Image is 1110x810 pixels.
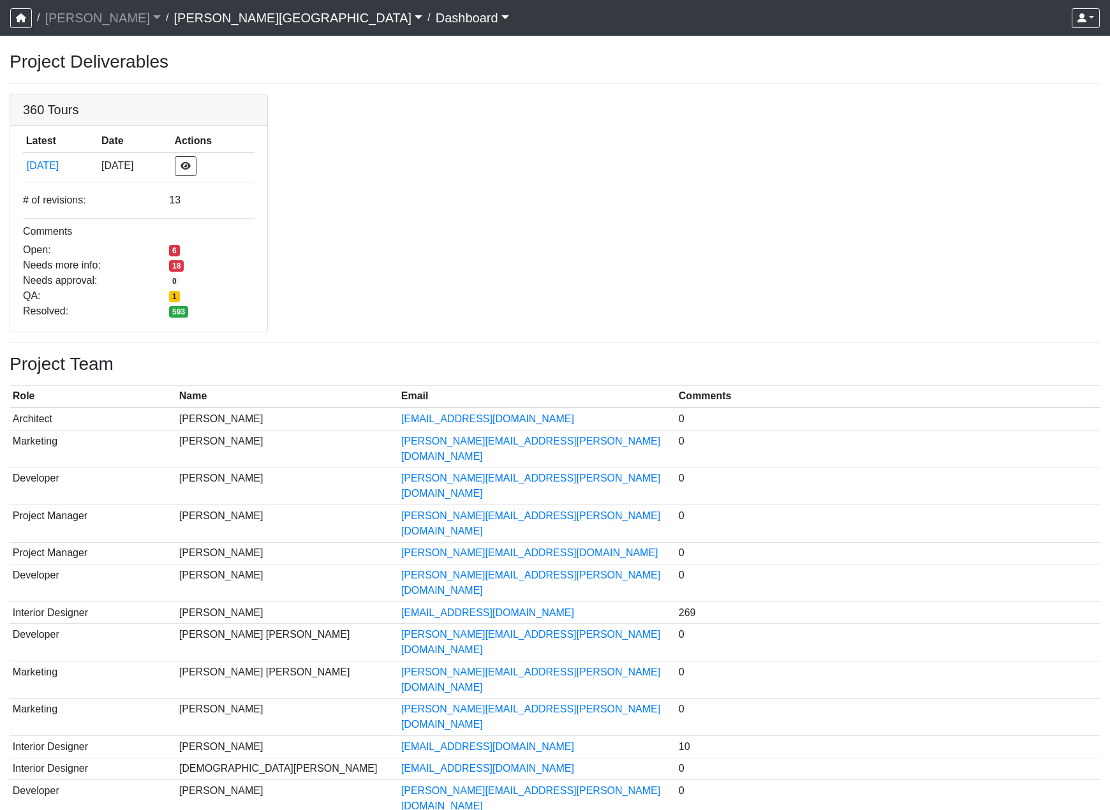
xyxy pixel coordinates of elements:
[176,408,398,430] td: [PERSON_NAME]
[176,504,398,542] td: [PERSON_NAME]
[176,661,398,698] td: [PERSON_NAME] [PERSON_NAME]
[10,601,176,624] td: Interior Designer
[174,5,422,31] a: [PERSON_NAME][GEOGRAPHIC_DATA]
[401,607,574,618] a: [EMAIL_ADDRESS][DOMAIN_NAME]
[26,158,96,174] button: [DATE]
[176,542,398,564] td: [PERSON_NAME]
[676,624,1100,661] td: 0
[32,5,45,31] span: /
[23,152,98,179] td: wzoWVqM2G5FFRq7aL6KUid
[10,624,176,661] td: Developer
[676,661,1100,698] td: 0
[676,698,1100,736] td: 0
[401,510,660,536] a: [PERSON_NAME][EMAIL_ADDRESS][PERSON_NAME][DOMAIN_NAME]
[676,758,1100,780] td: 0
[10,758,176,780] td: Interior Designer
[676,468,1100,505] td: 0
[436,5,509,31] a: Dashboard
[176,698,398,736] td: [PERSON_NAME]
[422,5,435,31] span: /
[10,736,176,758] td: Interior Designer
[10,468,176,505] td: Developer
[398,386,676,408] th: Email
[401,413,574,424] a: [EMAIL_ADDRESS][DOMAIN_NAME]
[176,430,398,468] td: [PERSON_NAME]
[176,624,398,661] td: [PERSON_NAME] [PERSON_NAME]
[676,542,1100,564] td: 0
[176,736,398,758] td: [PERSON_NAME]
[401,473,660,499] a: [PERSON_NAME][EMAIL_ADDRESS][PERSON_NAME][DOMAIN_NAME]
[10,698,176,736] td: Marketing
[676,408,1100,430] td: 0
[401,547,658,558] a: [PERSON_NAME][EMAIL_ADDRESS][DOMAIN_NAME]
[176,758,398,780] td: [DEMOGRAPHIC_DATA][PERSON_NAME]
[10,408,176,430] td: Architect
[401,763,574,774] a: [EMAIL_ADDRESS][DOMAIN_NAME]
[401,741,574,752] a: [EMAIL_ADDRESS][DOMAIN_NAME]
[401,436,660,462] a: [PERSON_NAME][EMAIL_ADDRESS][PERSON_NAME][DOMAIN_NAME]
[401,703,660,730] a: [PERSON_NAME][EMAIL_ADDRESS][PERSON_NAME][DOMAIN_NAME]
[176,468,398,505] td: [PERSON_NAME]
[401,570,660,596] a: [PERSON_NAME][EMAIL_ADDRESS][PERSON_NAME][DOMAIN_NAME]
[176,564,398,602] td: [PERSON_NAME]
[10,564,176,602] td: Developer
[401,666,660,693] a: [PERSON_NAME][EMAIL_ADDRESS][PERSON_NAME][DOMAIN_NAME]
[10,542,176,564] td: Project Manager
[676,736,1100,758] td: 10
[676,430,1100,468] td: 0
[161,5,174,31] span: /
[10,661,176,698] td: Marketing
[676,601,1100,624] td: 269
[10,353,1100,375] h3: Project Team
[45,5,161,31] a: [PERSON_NAME]
[676,504,1100,542] td: 0
[10,784,85,810] iframe: Ybug feedback widget
[10,504,176,542] td: Project Manager
[676,564,1100,602] td: 0
[676,386,1100,408] th: Comments
[176,386,398,408] th: Name
[10,51,1100,73] h3: Project Deliverables
[176,601,398,624] td: [PERSON_NAME]
[10,430,176,468] td: Marketing
[401,629,660,655] a: [PERSON_NAME][EMAIL_ADDRESS][PERSON_NAME][DOMAIN_NAME]
[10,386,176,408] th: Role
